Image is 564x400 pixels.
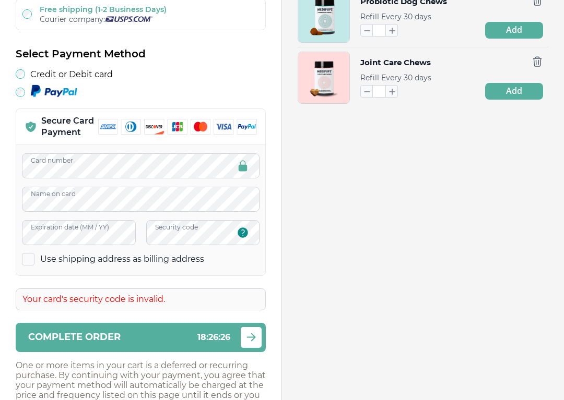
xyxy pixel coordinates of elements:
span: 18 : 26 : 26 [197,332,230,342]
button: Add [485,22,543,39]
label: Use shipping address as billing address [40,253,204,265]
img: Usps courier company [105,16,152,22]
span: Refill Every 30 days [360,73,431,82]
img: Joint Care Chews [298,52,349,103]
h2: Select Payment Method [16,47,266,61]
span: Courier company: [40,15,105,24]
div: Your card's security code is invalid. [16,288,266,310]
button: Complete order18:26:26 [16,323,266,352]
button: Joint Care Chews [360,56,431,69]
p: Secure Card Payment [41,115,98,138]
label: Credit or Debit card [30,69,113,79]
span: Complete order [28,332,121,342]
button: Add [485,83,543,100]
img: Paypal [30,84,77,98]
span: Refill Every 30 days [360,12,431,21]
img: payment methods [98,119,257,135]
label: Free shipping (1-2 Business Days) [40,5,167,14]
